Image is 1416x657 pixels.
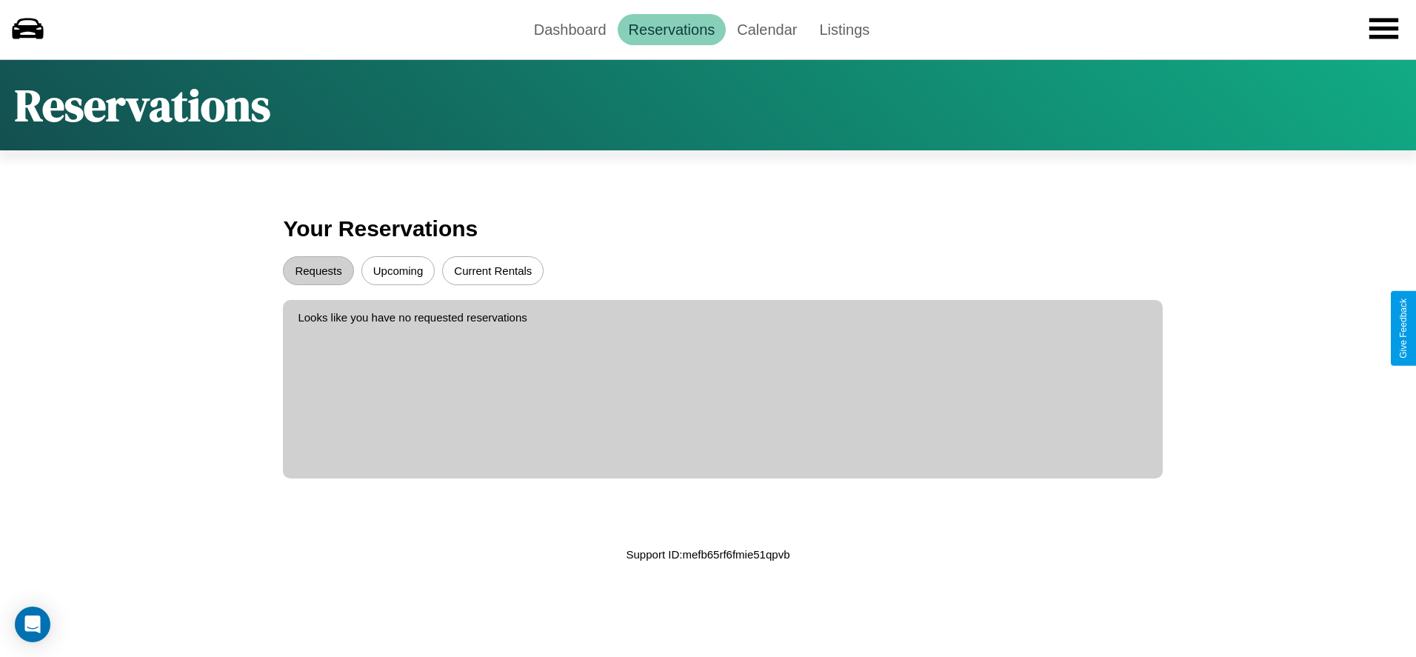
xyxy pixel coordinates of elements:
[618,14,727,45] a: Reservations
[15,75,270,136] h1: Reservations
[442,256,544,285] button: Current Rentals
[808,14,881,45] a: Listings
[283,209,1132,249] h3: Your Reservations
[298,307,1147,327] p: Looks like you have no requested reservations
[361,256,435,285] button: Upcoming
[15,607,50,642] div: Open Intercom Messenger
[523,14,618,45] a: Dashboard
[1398,299,1409,358] div: Give Feedback
[283,256,353,285] button: Requests
[627,544,790,564] p: Support ID: mefb65rf6fmie51qpvb
[726,14,808,45] a: Calendar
